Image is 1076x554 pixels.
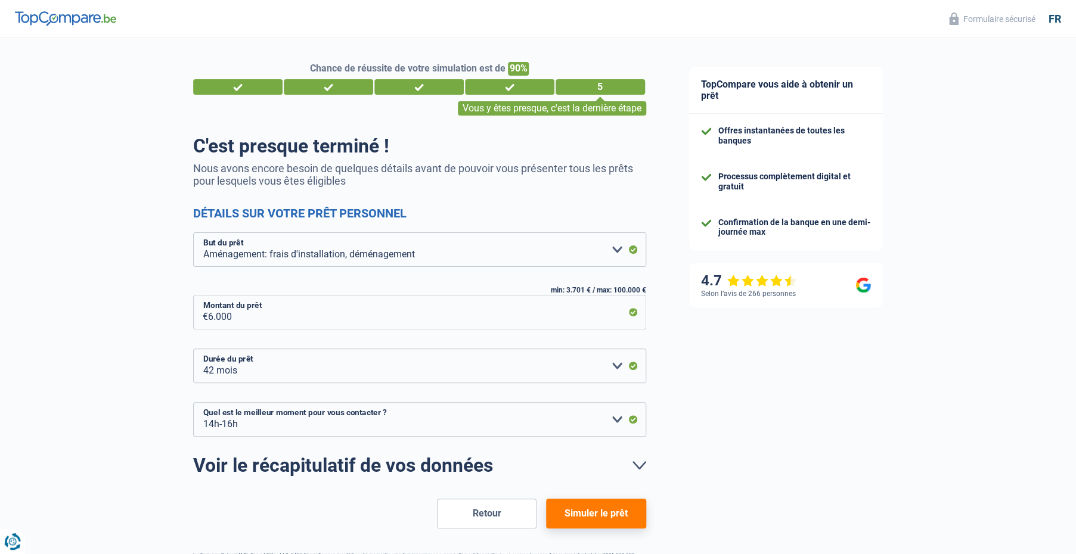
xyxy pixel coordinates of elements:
[15,11,116,26] img: TopCompare Logo
[465,79,554,95] div: 4
[437,499,537,528] button: Retour
[546,499,646,528] button: Simuler le prêt
[689,67,883,114] div: TopCompare vous aide à obtenir un prêt
[556,79,645,95] div: 5
[458,101,646,116] div: Vous y êtes presque, c'est la dernière étape
[718,217,871,238] div: Confirmation de la banque en une demi-journée max
[193,135,646,157] h1: C'est presque terminé !
[193,286,646,294] div: min: 3.701 € / max: 100.000 €
[310,63,506,74] span: Chance de réussite de votre simulation est de
[374,79,464,95] div: 3
[718,126,871,146] div: Offres instantanées de toutes les banques
[193,295,208,329] span: €
[701,290,796,298] div: Selon l’avis de 266 personnes
[1049,13,1061,26] div: fr
[193,206,646,220] h2: Détails sur votre prêt personnel
[193,79,283,95] div: 1
[193,456,646,475] a: Voir le récapitulatif de vos données
[284,79,373,95] div: 2
[942,9,1043,29] button: Formulaire sécurisé
[718,172,871,192] div: Processus complètement digital et gratuit
[193,162,646,187] p: Nous avons encore besoin de quelques détails avant de pouvoir vous présenter tous les prêts pour ...
[701,272,797,290] div: 4.7
[508,62,529,76] span: 90%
